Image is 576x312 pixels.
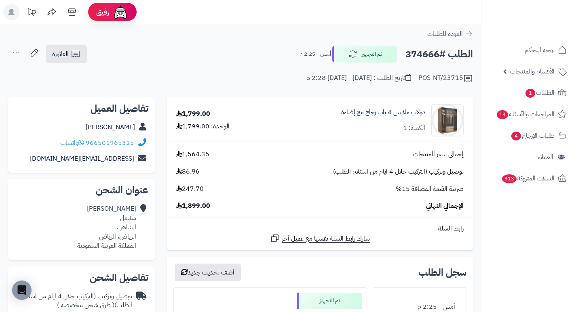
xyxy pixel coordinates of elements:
[96,7,109,17] span: رفيق
[432,104,463,136] img: 1742132386-110103010021.1-90x90.jpg
[486,126,571,145] a: طلبات الإرجاع4
[176,109,210,119] div: 1,799.00
[112,4,129,20] img: ai-face.png
[57,300,114,310] span: ( طرق شحن مخصصة )
[510,66,555,77] span: الأقسام والمنتجات
[170,224,470,233] div: رابط السلة
[521,6,568,23] img: logo-2.png
[15,104,148,113] h2: تفاصيل العميل
[525,44,555,56] span: لوحة التحكم
[405,46,473,63] h2: الطلب #374666
[15,185,148,195] h2: عنوان الشحن
[486,147,571,167] a: العملاء
[427,29,473,39] a: العودة للطلبات
[176,167,200,176] span: 86.96
[176,201,210,211] span: 1,899.00
[525,87,555,98] span: الطلبات
[300,50,331,58] small: أمس - 2:25 م
[418,268,466,277] h3: سجل الطلب
[270,233,370,243] a: شارك رابط السلة نفسها مع عميل آخر
[86,122,135,132] a: [PERSON_NAME]
[176,184,204,194] span: 247.70
[333,167,464,176] span: توصيل وتركيب (التركيب خلال 4 ايام من استلام الطلب)
[496,109,555,120] span: المراجعات والأسئلة
[12,281,32,300] div: Open Intercom Messenger
[60,138,84,148] a: واتساب
[297,293,362,309] div: تم التجهيز
[538,151,553,163] span: العملاء
[21,4,42,22] a: تحديثات المنصة
[306,73,411,83] div: تاريخ الطلب : [DATE] - [DATE] 2:28 م
[501,173,555,184] span: السلات المتروكة
[511,131,521,141] span: 4
[486,169,571,188] a: السلات المتروكة313
[332,46,397,63] button: تم التجهيز
[176,150,209,159] span: 1,564.35
[403,124,425,133] div: الكمية: 1
[86,138,134,148] a: 966501965325
[15,292,132,310] div: توصيل وتركيب (التركيب خلال 4 ايام من استلام الطلب)
[396,184,464,194] span: ضريبة القيمة المضافة 15%
[77,204,136,250] div: [PERSON_NAME] مشعل الشاهر ، الرياض، الرياض المملكة العربية السعودية
[30,154,134,163] a: [EMAIL_ADDRESS][DOMAIN_NAME]
[341,108,425,117] a: دولاب ملابس 4 باب زجاج مع إضاءة
[486,83,571,103] a: الطلبات1
[282,234,370,243] span: شارك رابط السلة نفسها مع عميل آخر
[418,73,473,83] div: POS-NT/23715
[511,130,555,141] span: طلبات الإرجاع
[525,88,536,98] span: 1
[176,122,230,131] div: الوحدة: 1,799.00
[427,29,463,39] span: العودة للطلبات
[426,201,464,211] span: الإجمالي النهائي
[15,273,148,283] h2: تفاصيل الشحن
[413,150,464,159] span: إجمالي سعر المنتجات
[175,264,241,281] button: أضف تحديث جديد
[46,45,87,63] a: الفاتورة
[486,40,571,60] a: لوحة التحكم
[52,49,69,59] span: الفاتورة
[486,105,571,124] a: المراجعات والأسئلة13
[496,110,509,119] span: 13
[501,174,517,184] span: 313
